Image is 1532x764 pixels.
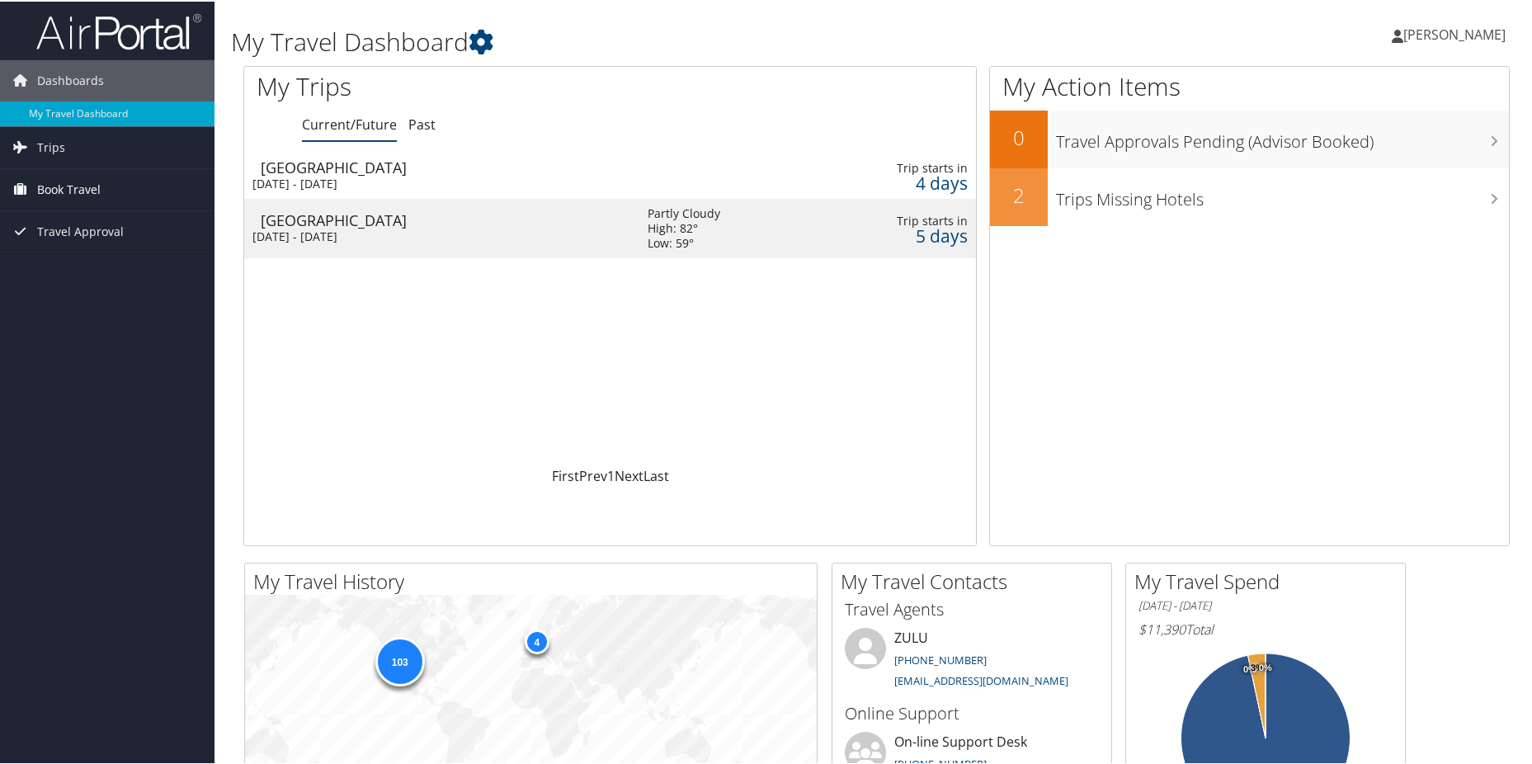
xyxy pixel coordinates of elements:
a: Last [643,465,669,483]
tspan: 0% [1259,662,1272,672]
span: Dashboards [37,59,104,100]
div: Low: 59° [648,234,720,249]
h2: 0 [990,122,1048,150]
h1: My Trips [257,68,659,102]
a: First [552,465,579,483]
div: Trip starts in [839,159,968,174]
div: [DATE] - [DATE] [252,228,623,243]
h1: My Action Items [990,68,1509,102]
h2: My Travel History [253,566,817,594]
span: [PERSON_NAME] [1403,24,1506,42]
div: Partly Cloudy [648,205,720,219]
h2: My Travel Spend [1134,566,1405,594]
a: Next [615,465,643,483]
a: Prev [579,465,607,483]
span: Trips [37,125,65,167]
div: Trip starts in [839,212,968,227]
div: [DATE] - [DATE] [252,175,623,190]
div: [GEOGRAPHIC_DATA] [261,211,631,226]
img: airportal-logo.png [36,11,201,50]
div: 4 [524,628,549,653]
a: Past [408,114,436,132]
h2: 2 [990,180,1048,208]
tspan: 0% [1243,663,1256,673]
h2: My Travel Contacts [841,566,1111,594]
h3: Travel Agents [845,597,1099,620]
a: 0Travel Approvals Pending (Advisor Booked) [990,109,1509,167]
div: 4 days [839,174,968,189]
h3: Online Support [845,700,1099,724]
div: 103 [375,635,424,685]
a: 1 [607,465,615,483]
h3: Travel Approvals Pending (Advisor Booked) [1056,120,1509,152]
a: [PHONE_NUMBER] [894,651,987,666]
a: [EMAIL_ADDRESS][DOMAIN_NAME] [894,672,1068,686]
li: ZULU [837,626,1107,694]
a: Current/Future [302,114,397,132]
h6: [DATE] - [DATE] [1138,597,1393,612]
div: High: 82° [648,219,720,234]
h3: Trips Missing Hotels [1056,178,1509,210]
a: 2Trips Missing Hotels [990,167,1509,224]
h6: Total [1138,619,1393,637]
span: Book Travel [37,167,101,209]
span: Travel Approval [37,210,124,251]
tspan: 3% [1251,662,1264,672]
h1: My Travel Dashboard [231,23,1091,58]
div: 5 days [839,227,968,242]
span: $11,390 [1138,619,1186,637]
div: [GEOGRAPHIC_DATA] [261,158,631,173]
a: [PERSON_NAME] [1392,8,1522,58]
